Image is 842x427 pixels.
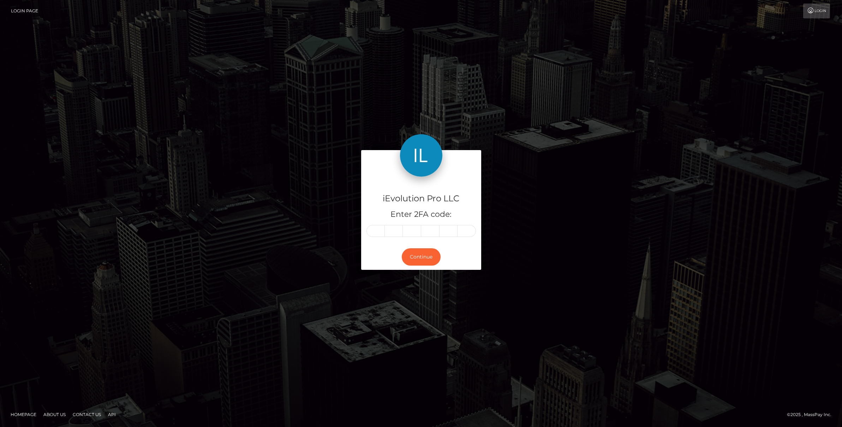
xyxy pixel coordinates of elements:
img: iEvolution Pro LLC [400,134,442,177]
h5: Enter 2FA code: [366,209,476,220]
a: Homepage [8,409,39,420]
h4: iEvolution Pro LLC [366,192,476,205]
button: Continue [402,248,441,266]
a: API [105,409,119,420]
a: Contact Us [70,409,104,420]
a: About Us [41,409,68,420]
a: Login Page [11,4,38,18]
a: Login [803,4,830,18]
div: © 2025 , MassPay Inc. [787,411,837,419]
